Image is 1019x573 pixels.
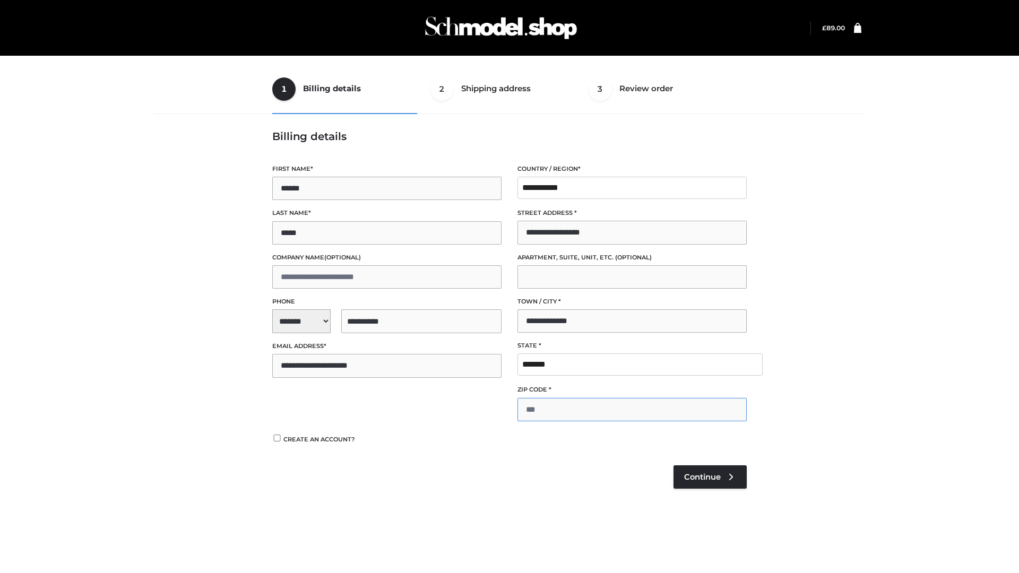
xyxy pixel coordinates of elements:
bdi: 89.00 [822,24,845,32]
label: Country / Region [517,164,747,174]
span: Create an account? [283,436,355,443]
label: Town / City [517,297,747,307]
a: Continue [673,465,747,489]
label: Last name [272,208,502,218]
input: Create an account? [272,435,282,441]
label: Apartment, suite, unit, etc. [517,253,747,263]
label: First name [272,164,502,174]
span: Continue [684,472,721,482]
label: Email address [272,341,502,351]
span: (optional) [615,254,652,261]
span: £ [822,24,826,32]
label: Company name [272,253,502,263]
label: ZIP Code [517,385,747,395]
label: Phone [272,297,502,307]
label: State [517,341,747,351]
h3: Billing details [272,130,747,143]
span: (optional) [324,254,361,261]
img: Schmodel Admin 964 [421,7,581,49]
a: £89.00 [822,24,845,32]
label: Street address [517,208,747,218]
